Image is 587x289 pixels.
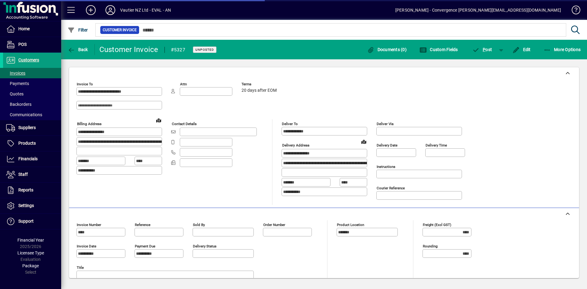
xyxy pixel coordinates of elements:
[193,244,216,248] mat-label: Delivery status
[6,102,31,107] span: Backorders
[3,120,61,135] a: Suppliers
[377,122,393,126] mat-label: Deliver via
[77,82,93,86] mat-label: Invoice To
[3,198,61,213] a: Settings
[99,45,158,54] div: Customer Invoice
[337,223,364,227] mat-label: Product location
[263,223,285,227] mat-label: Order number
[18,219,34,224] span: Support
[77,223,101,227] mat-label: Invoice number
[18,156,38,161] span: Financials
[17,238,44,243] span: Financial Year
[511,44,532,55] button: Edit
[6,91,24,96] span: Quotes
[171,45,185,55] div: #5327
[6,112,42,117] span: Communications
[282,122,298,126] mat-label: Deliver To
[242,82,278,86] span: Terms
[377,143,397,147] mat-label: Delivery date
[367,47,407,52] span: Documents (0)
[3,89,61,99] a: Quotes
[3,136,61,151] a: Products
[180,82,187,86] mat-label: Attn
[18,125,36,130] span: Suppliers
[18,57,39,62] span: Customers
[3,21,61,37] a: Home
[18,26,30,31] span: Home
[101,5,120,16] button: Profile
[68,47,88,52] span: Back
[542,44,582,55] button: More Options
[3,151,61,167] a: Financials
[567,1,579,21] a: Knowledge Base
[418,44,460,55] button: Custom Fields
[68,28,88,32] span: Filter
[469,44,495,55] button: Post
[3,167,61,182] a: Staff
[154,115,164,125] a: View on map
[359,137,369,146] a: View on map
[377,186,405,190] mat-label: Courier Reference
[472,47,492,52] span: ost
[66,44,90,55] button: Back
[3,37,61,52] a: POS
[423,244,437,248] mat-label: Rounding
[419,47,458,52] span: Custom Fields
[18,187,33,192] span: Reports
[18,42,27,47] span: POS
[3,68,61,78] a: Invoices
[18,172,28,177] span: Staff
[81,5,101,16] button: Add
[242,88,277,93] span: 20 days after EOM
[103,27,137,33] span: Customer Invoice
[135,223,150,227] mat-label: Reference
[395,5,561,15] div: [PERSON_NAME] - Convergence [PERSON_NAME][EMAIL_ADDRESS][DOMAIN_NAME]
[193,223,205,227] mat-label: Sold by
[3,78,61,89] a: Payments
[483,47,485,52] span: P
[3,109,61,120] a: Communications
[135,244,155,248] mat-label: Payment due
[17,250,44,255] span: Licensee Type
[377,165,395,169] mat-label: Instructions
[512,47,531,52] span: Edit
[66,24,90,35] button: Filter
[18,141,36,146] span: Products
[3,99,61,109] a: Backorders
[6,71,25,76] span: Invoices
[544,47,581,52] span: More Options
[61,44,95,55] app-page-header-button: Back
[426,143,447,147] mat-label: Delivery time
[365,44,408,55] button: Documents (0)
[6,81,29,86] span: Payments
[423,223,451,227] mat-label: Freight (excl GST)
[3,183,61,198] a: Reports
[3,214,61,229] a: Support
[77,265,84,270] mat-label: Title
[22,263,39,268] span: Package
[18,203,34,208] span: Settings
[120,5,171,15] div: Vautier NZ Ltd - EVAL - AN
[195,48,214,52] span: Unposted
[77,244,96,248] mat-label: Invoice date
